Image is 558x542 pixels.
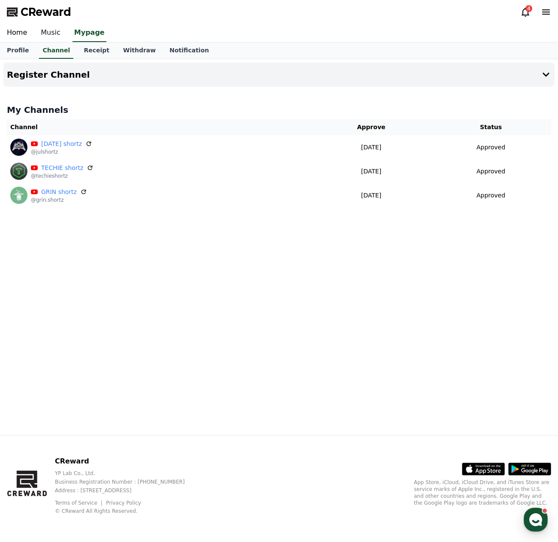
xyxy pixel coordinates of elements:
[106,500,141,506] a: Privacy Policy
[315,143,427,152] p: [DATE]
[10,163,27,180] img: TECHIE shortz
[127,285,148,292] span: Settings
[55,508,199,515] p: © CReward All Rights Reserved.
[22,285,37,292] span: Home
[163,42,216,59] a: Notification
[312,119,431,135] th: Approve
[41,188,77,197] a: GRIN shortz
[3,272,57,294] a: Home
[55,470,199,477] p: YP Lab Co., Ltd.
[57,272,111,294] a: Messages
[71,285,97,292] span: Messages
[315,191,427,200] p: [DATE]
[520,7,531,17] a: 4
[41,164,83,173] a: TECHIE shortz
[116,42,163,59] a: Withdraw
[72,24,106,42] a: Mypage
[7,119,312,135] th: Channel
[3,63,555,87] button: Register Channel
[55,500,104,506] a: Terms of Service
[477,167,505,176] p: Approved
[55,456,199,466] p: CReward
[431,119,551,135] th: Status
[55,487,199,494] p: Address : [STREET_ADDRESS]
[77,42,116,59] a: Receipt
[7,104,551,116] h4: My Channels
[10,187,27,204] img: GRIN shortz
[34,24,67,42] a: Music
[477,191,505,200] p: Approved
[55,478,199,485] p: Business Registration Number : [PHONE_NUMBER]
[525,5,532,12] div: 4
[414,479,551,506] p: App Store, iCloud, iCloud Drive, and iTunes Store are service marks of Apple Inc., registered in ...
[21,5,71,19] span: CReward
[41,139,82,148] a: [DATE] shortz
[39,42,73,59] a: Channel
[7,5,71,19] a: CReward
[31,197,87,203] p: @grin.shortz
[111,272,165,294] a: Settings
[7,70,90,79] h4: Register Channel
[31,173,94,179] p: @techieshortz
[31,148,92,155] p: @julshortz
[10,139,27,156] img: JUL shortz
[315,167,427,176] p: [DATE]
[477,143,505,152] p: Approved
